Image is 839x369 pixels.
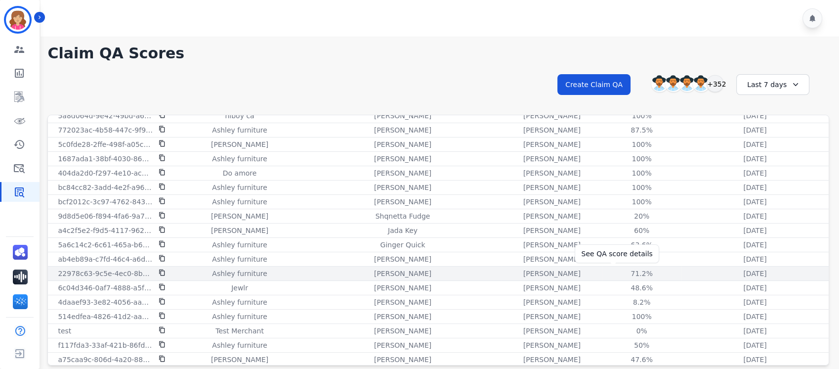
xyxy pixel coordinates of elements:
div: 100% [620,197,664,207]
div: 8.2% [620,297,664,307]
div: 50% [620,340,664,350]
p: [PERSON_NAME] [374,297,431,307]
div: 100% [620,111,664,121]
p: [PERSON_NAME] [523,197,581,207]
p: 1687ada1-38bf-4030-865f-32629fb3d98b [58,154,153,164]
p: Ashley furniture [212,297,267,307]
p: 404da2d0-f297-4e10-ac74-56925a8f9e2b [58,168,153,178]
p: [PERSON_NAME] [523,312,581,322]
p: Do amore [223,168,257,178]
div: 100% [620,312,664,322]
p: [PERSON_NAME] [374,326,431,336]
div: 100% [620,139,664,149]
p: [PERSON_NAME] [374,283,431,293]
p: [PERSON_NAME] [374,111,431,121]
p: 514edfea-4826-41d2-aaa1-49b65e771fde [58,312,153,322]
p: [DATE] [743,254,766,264]
h1: Claim QA Scores [47,45,829,62]
p: 5a6c14c2-6c61-465a-b643-5acfa4ddfee6 [58,240,153,250]
p: [DATE] [743,355,766,365]
p: a4c2f5e2-f9d5-4117-9620-17e7caba860c [58,226,153,235]
p: [PERSON_NAME] [523,254,581,264]
p: [PERSON_NAME] [374,312,431,322]
p: 9d8d5e06-f894-4fa6-9a75-e697b1344d69 [58,211,153,221]
p: 5c0fde28-2ffe-498f-a05c-376e06613d3e [58,139,153,149]
p: [PERSON_NAME] [211,355,268,365]
p: [DATE] [743,111,766,121]
p: f117fda3-33af-421b-86fd-7f5a97e92c24 [58,340,153,350]
p: [PERSON_NAME] [374,340,431,350]
p: [DATE] [743,340,766,350]
p: Jada Key [388,226,418,235]
p: [DATE] [743,326,766,336]
p: 772023ac-4b58-447c-9f91-ebd4b911498f [58,125,153,135]
p: [DATE] [743,139,766,149]
button: Create Claim QA [557,74,630,95]
p: [PERSON_NAME] [523,183,581,192]
p: 22978c63-9c5e-4ec0-8b28-0978215e428e [58,269,153,278]
p: [DATE] [743,269,766,278]
p: [DATE] [743,211,766,221]
p: [DATE] [743,197,766,207]
p: [PERSON_NAME] [374,183,431,192]
p: Shqnetta Fudge [376,211,430,221]
p: [PERSON_NAME] [523,125,581,135]
p: Ashley furniture [212,269,267,278]
p: [DATE] [743,240,766,250]
p: 5a8d064d-9e42-49bd-a693-2dc3d20134f8 [58,111,153,121]
div: 63.6% [620,240,664,250]
p: [PERSON_NAME] [374,355,431,365]
p: [PERSON_NAME] [523,211,581,221]
p: [PERSON_NAME] [523,240,581,250]
img: Bordered avatar [6,8,30,32]
p: [PERSON_NAME] [523,326,581,336]
p: 4daaef93-3e82-4056-aa0f-c0b947ee265c [58,297,153,307]
p: [DATE] [743,283,766,293]
div: 60% [620,226,664,235]
p: [PERSON_NAME] [374,168,431,178]
p: [PERSON_NAME] [374,197,431,207]
p: 6c04d346-0af7-4888-a5f7-5cfe3f321366 [58,283,153,293]
div: Last 7 days [736,74,809,95]
p: [PERSON_NAME] [211,226,268,235]
div: 87.5% [620,125,664,135]
p: Ashley furniture [212,340,267,350]
p: [PERSON_NAME] [523,226,581,235]
p: Ashley furniture [212,312,267,322]
p: [DATE] [743,154,766,164]
div: 100% [620,168,664,178]
p: [PERSON_NAME] [523,111,581,121]
p: test [58,326,71,336]
p: Ashley furniture [212,254,267,264]
div: See QA score details [581,249,652,259]
div: 100% [620,154,664,164]
p: [PERSON_NAME] [523,340,581,350]
p: Ashley furniture [212,154,267,164]
p: [PERSON_NAME] [523,283,581,293]
p: [DATE] [743,297,766,307]
p: [PERSON_NAME] [523,154,581,164]
p: [PERSON_NAME] [374,154,431,164]
p: bc84cc82-3add-4e2f-a961-ec5d79400d8a [58,183,153,192]
div: 48.6% [620,283,664,293]
p: [DATE] [743,312,766,322]
p: Ashley furniture [212,240,267,250]
p: [PERSON_NAME] [211,139,268,149]
p: [PERSON_NAME] [374,254,431,264]
p: [DATE] [743,125,766,135]
p: [PERSON_NAME] [374,125,431,135]
div: 71.2% [620,269,664,278]
p: hiboy ca [225,111,254,121]
p: Ashley furniture [212,197,267,207]
div: 100% [620,183,664,192]
p: [DATE] [743,183,766,192]
div: +352 [707,75,723,92]
p: Jewlr [231,283,248,293]
p: [DATE] [743,168,766,178]
p: [PERSON_NAME] [523,297,581,307]
p: [PERSON_NAME] [523,269,581,278]
p: Ashley furniture [212,125,267,135]
p: Test Merchant [215,326,264,336]
p: [PERSON_NAME] [374,139,431,149]
p: [PERSON_NAME] [374,269,431,278]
